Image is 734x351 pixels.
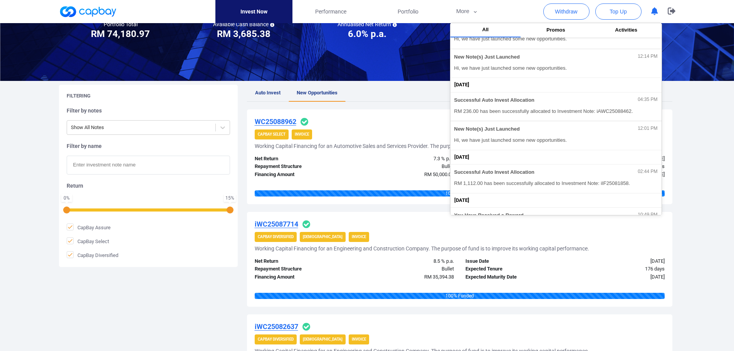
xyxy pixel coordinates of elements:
[249,155,354,163] div: Net Return
[354,265,460,273] div: Bullet
[63,196,71,200] div: 0 %
[303,337,343,341] strong: [DEMOGRAPHIC_DATA]
[258,235,294,239] strong: CapBay Diversified
[354,163,460,171] div: Bullet
[398,7,418,16] span: Portfolio
[450,49,662,78] button: New Note(s) Just Launched12:14 PMHi, we have just launched some new opportunities.
[258,337,294,341] strong: CapBay Diversified
[348,28,386,40] h3: 6.0% p.a.
[315,7,346,16] span: Performance
[454,35,658,43] span: Hi, we have just launched some new opportunities.
[454,54,520,60] span: New Note(s) Just Launched
[595,3,642,20] button: Top Up
[454,97,535,103] span: Successful Auto Invest Allocation
[454,213,524,218] span: You Have Received a Reward
[255,220,298,228] u: iWC25087714
[249,273,354,281] div: Financing Amount
[638,97,657,102] span: 04:35 PM
[295,132,309,136] strong: Invoice
[67,182,230,189] h5: Return
[67,251,118,259] span: CapBay Diversified
[354,257,460,265] div: 8.5 % p.a.
[67,92,91,99] h5: Filtering
[255,293,665,299] div: 100 % Funded
[460,265,565,273] div: Expected Tenure
[454,64,658,72] span: Hi, we have just launched some new opportunities.
[255,245,589,252] h5: Working Capital Financing for an Engineering and Construction Company. The purpose of fund is to ...
[610,8,627,15] span: Top Up
[352,337,366,341] strong: Invoice
[591,23,662,37] button: Activities
[255,90,280,96] span: Auto Invest
[255,190,665,196] div: 100 % Funded
[615,27,637,33] span: Activities
[303,235,343,239] strong: [DEMOGRAPHIC_DATA]
[225,196,234,200] div: 15 %
[450,23,521,37] button: All
[454,153,469,161] span: [DATE]
[67,223,111,231] span: CapBay Assure
[67,143,230,149] h5: Filter by name
[67,237,109,245] span: CapBay Select
[521,23,591,37] button: Promos
[482,27,489,32] span: All
[91,28,150,40] h3: RM 74,180.97
[450,164,662,193] button: Successful Auto Invest Allocation02:44 PMRM 1,112.00 has been successfully allocated to Investmen...
[217,28,270,40] h3: RM 3,685.38
[249,257,354,265] div: Net Return
[454,107,658,115] span: RM 236.00 has been successfully allocated to Investment Note: iAWC25088462.
[638,126,657,131] span: 12:01 PM
[67,107,230,114] h5: Filter by notes
[450,207,662,236] button: You Have Received a Reward10:49 PMYou have received RM 1.66 for Late Payment Charge [Investment N...
[454,196,469,205] span: [DATE]
[638,212,657,218] span: 10:49 PM
[213,21,274,28] h5: Available Cash Balance
[67,156,230,175] input: Enter investment note name
[104,21,138,28] h5: Portfolio Total
[249,171,354,179] div: Financing Amount
[454,136,658,144] span: Hi, we have just launched some new opportunities.
[454,81,469,89] span: [DATE]
[424,274,454,280] span: RM 35,394.38
[454,180,658,187] span: RM 1,112.00 has been successfully allocated to Investment Note: iIF25081858.
[354,155,460,163] div: 7.3 % p.a.
[638,169,657,175] span: 02:44 PM
[450,121,662,150] button: New Note(s) Just Launched12:01 PMHi, we have just launched some new opportunities.
[258,132,286,136] strong: CapBay Select
[352,235,366,239] strong: Invoice
[297,90,338,96] span: New Opportunities
[255,118,296,126] u: WC25088962
[255,143,588,149] h5: Working Capital Financing for an Automotive Sales and Services Provider. The purpose of fund is t...
[454,170,535,175] span: Successful Auto Invest Allocation
[338,21,397,28] h5: Annualised Net Return
[424,171,454,177] span: RM 50,000.00
[460,273,565,281] div: Expected Maturity Date
[638,54,657,59] span: 12:14 PM
[565,257,670,265] div: [DATE]
[255,322,298,331] u: iWC25082637
[546,27,565,33] span: Promos
[454,126,520,132] span: New Note(s) Just Launched
[249,265,354,273] div: Repayment Structure
[565,273,670,281] div: [DATE]
[450,92,662,121] button: Successful Auto Invest Allocation04:35 PMRM 236.00 has been successfully allocated to Investment ...
[565,265,670,273] div: 176 days
[543,3,590,20] button: Withdraw
[249,163,354,171] div: Repayment Structure
[460,257,565,265] div: Issue Date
